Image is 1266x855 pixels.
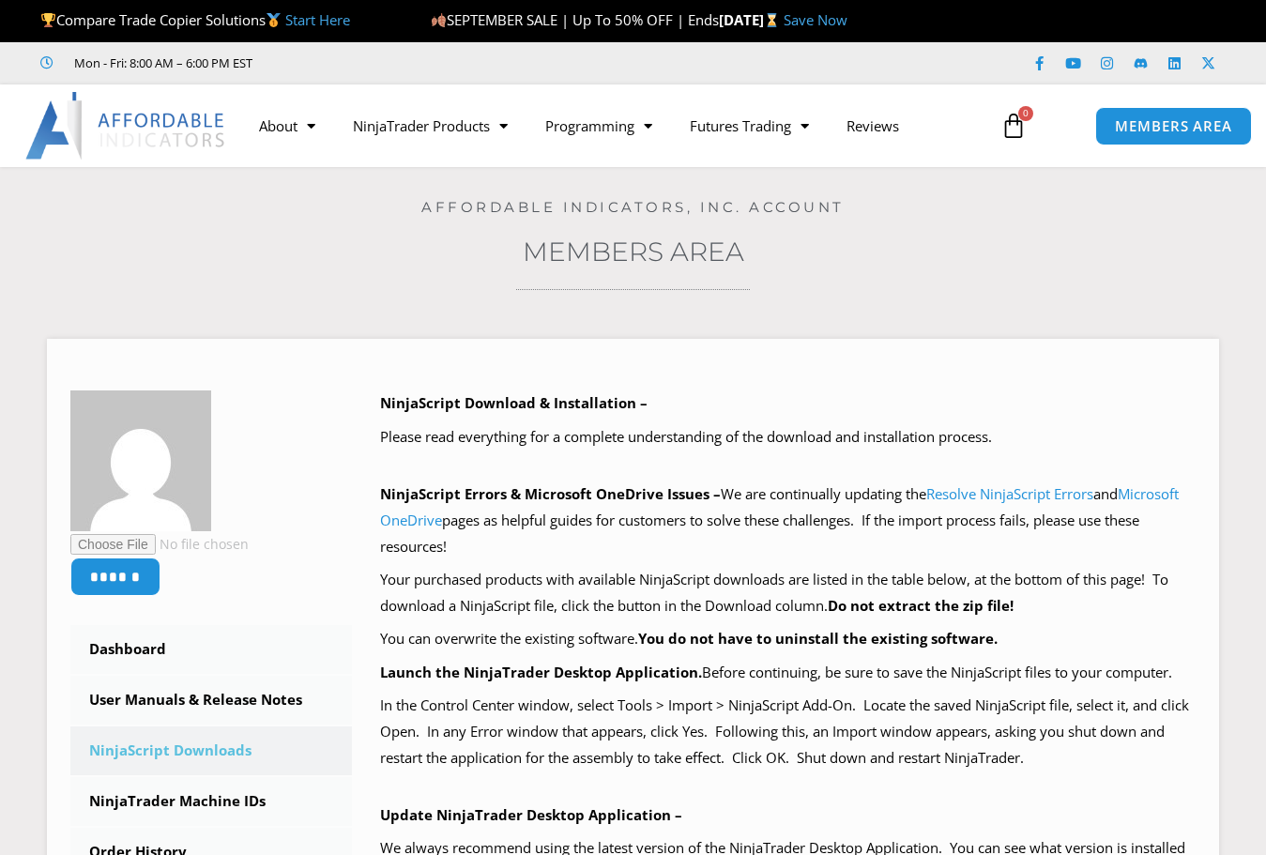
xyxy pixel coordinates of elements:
b: Do not extract the zip file! [828,596,1014,615]
span: 0 [1018,106,1033,121]
p: In the Control Center window, select Tools > Import > NinjaScript Add-On. Locate the saved NinjaS... [380,693,1196,771]
a: MEMBERS AREA [1095,107,1252,145]
span: Mon - Fri: 8:00 AM – 6:00 PM EST [69,52,252,74]
b: You do not have to uninstall the existing software. [638,629,998,648]
p: We are continually updating the and pages as helpful guides for customers to solve these challeng... [380,481,1196,560]
a: Resolve NinjaScript Errors [926,484,1093,503]
img: 3bb004a2b2f84dc82242904b6c132a9be1c6d0944c98c18bed1c04b13f9c13be [70,390,211,531]
img: 🥇 [267,13,281,27]
a: Start Here [285,10,350,29]
p: You can overwrite the existing software. [380,626,1196,652]
a: Programming [526,104,671,147]
b: Launch the NinjaTrader Desktop Application. [380,663,702,681]
a: Save Now [784,10,847,29]
span: Compare Trade Copier Solutions [40,10,350,29]
a: User Manuals & Release Notes [70,676,352,725]
nav: Menu [240,104,987,147]
strong: [DATE] [719,10,784,29]
p: Please read everything for a complete understanding of the download and installation process. [380,424,1196,450]
a: Members Area [523,236,744,267]
a: Reviews [828,104,918,147]
p: Your purchased products with available NinjaScript downloads are listed in the table below, at th... [380,567,1196,619]
img: 🏆 [41,13,55,27]
a: Microsoft OneDrive [380,484,1179,529]
a: Affordable Indicators, Inc. Account [421,198,845,216]
a: 0 [972,99,1055,153]
a: NinjaScript Downloads [70,726,352,775]
a: About [240,104,334,147]
img: ⌛ [765,13,779,27]
b: NinjaScript Download & Installation – [380,393,648,412]
a: NinjaTrader Products [334,104,526,147]
iframe: Customer reviews powered by Trustpilot [279,53,560,72]
b: Update NinjaTrader Desktop Application – [380,805,682,824]
a: Dashboard [70,625,352,674]
img: LogoAI | Affordable Indicators – NinjaTrader [25,92,227,160]
a: NinjaTrader Machine IDs [70,777,352,826]
span: SEPTEMBER SALE | Up To 50% OFF | Ends [431,10,719,29]
b: NinjaScript Errors & Microsoft OneDrive Issues – [380,484,721,503]
p: Before continuing, be sure to save the NinjaScript files to your computer. [380,660,1196,686]
img: 🍂 [432,13,446,27]
a: Futures Trading [671,104,828,147]
span: MEMBERS AREA [1115,119,1232,133]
